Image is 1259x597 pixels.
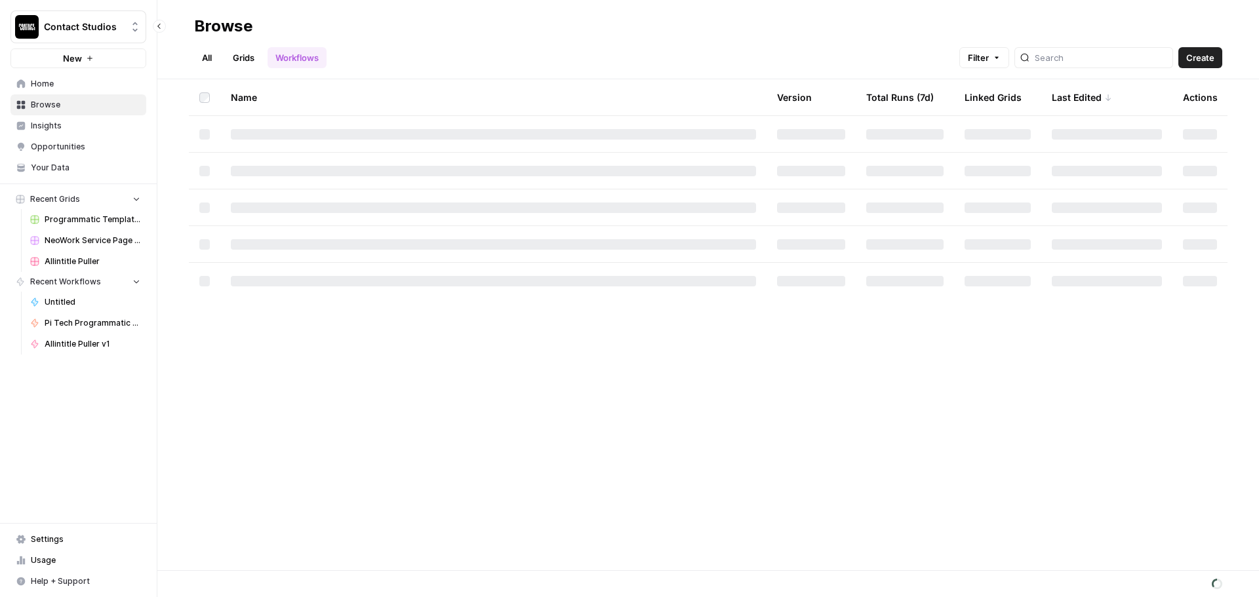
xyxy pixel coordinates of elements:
a: Settings [10,529,146,550]
span: Filter [968,51,989,64]
button: Help + Support [10,571,146,592]
span: Opportunities [31,141,140,153]
span: Your Data [31,162,140,174]
span: Browse [31,99,140,111]
span: Pi Tech Programmatic Service pages [45,317,140,329]
input: Search [1035,51,1167,64]
div: Last Edited [1052,79,1112,115]
span: NeoWork Service Page Grid v1 [45,235,140,246]
a: Usage [10,550,146,571]
a: NeoWork Service Page Grid v1 [24,230,146,251]
span: Allintitle Puller [45,256,140,267]
button: New [10,48,146,68]
a: Home [10,73,146,94]
button: Workspace: Contact Studios [10,10,146,43]
span: Usage [31,554,140,566]
div: Browse [194,16,253,37]
a: Insights [10,115,146,136]
span: Insights [31,120,140,132]
button: Recent Workflows [10,272,146,292]
span: New [63,52,82,65]
a: Allintitle Puller v1 [24,334,146,355]
a: Pi Tech Programmatic Service pages [24,313,146,334]
span: Create [1186,51,1214,64]
div: Name [231,79,756,115]
a: Untitled [24,292,146,313]
div: Total Runs (7d) [866,79,934,115]
span: Recent Workflows [30,276,101,288]
div: Version [777,79,812,115]
a: Opportunities [10,136,146,157]
span: Home [31,78,140,90]
button: Recent Grids [10,189,146,209]
a: Browse [10,94,146,115]
a: Grids [225,47,262,68]
button: Filter [959,47,1009,68]
a: Your Data [10,157,146,178]
a: Programmatic Template [chatgpt prompts for] - AirOps [24,209,146,230]
span: Settings [31,533,140,545]
span: Untitled [45,296,140,308]
span: Programmatic Template [chatgpt prompts for] - AirOps [45,214,140,225]
a: Allintitle Puller [24,251,146,272]
span: Recent Grids [30,193,80,205]
div: Linked Grids [965,79,1022,115]
a: All [194,47,220,68]
span: Contact Studios [44,20,123,33]
span: Allintitle Puller v1 [45,338,140,350]
a: Workflows [268,47,327,68]
div: Actions [1183,79,1218,115]
span: Help + Support [31,575,140,587]
button: Create [1178,47,1222,68]
img: Contact Studios Logo [15,15,39,39]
